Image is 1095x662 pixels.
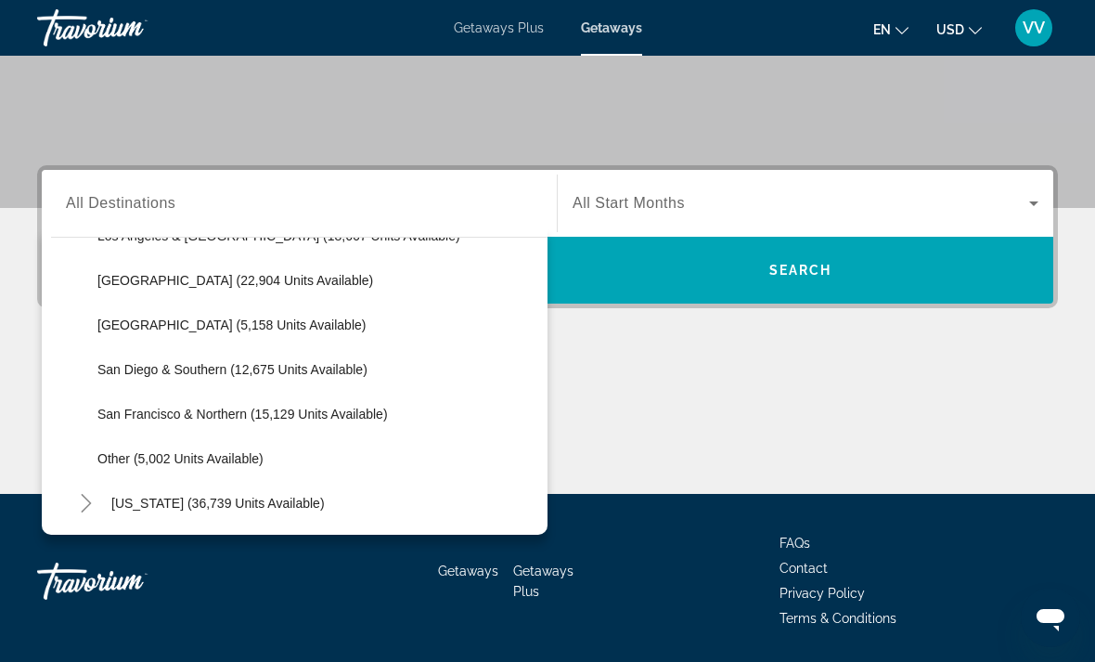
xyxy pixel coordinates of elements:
[573,195,685,211] span: All Start Months
[513,564,573,599] a: Getaways Plus
[37,553,223,609] a: Travorium
[88,264,547,297] button: [GEOGRAPHIC_DATA] (22,904 units available)
[779,536,810,551] a: FAQs
[111,496,325,511] span: [US_STATE] (36,739 units available)
[873,16,908,43] button: Change language
[97,451,264,466] span: Other (5,002 units available)
[88,308,547,342] button: [GEOGRAPHIC_DATA] (5,158 units available)
[70,487,102,520] button: Toggle Colorado (36,739 units available)
[66,195,175,211] span: All Destinations
[936,16,982,43] button: Change currency
[454,20,544,35] a: Getaways Plus
[779,586,865,601] a: Privacy Policy
[779,561,828,576] a: Contact
[1021,588,1080,647] iframe: Кнопка запуска окна обмена сообщениями
[88,219,547,253] button: Los Angeles & [GEOGRAPHIC_DATA] (18,667 units available)
[547,237,1053,304] button: Search
[97,273,373,288] span: [GEOGRAPHIC_DATA] (22,904 units available)
[42,170,1053,304] div: Search widget
[873,22,891,37] span: en
[438,564,498,578] a: Getaways
[1023,19,1045,37] span: VV
[37,4,223,52] a: Travorium
[1010,8,1058,47] button: User Menu
[97,362,367,377] span: San Diego & Southern (12,675 units available)
[88,442,547,475] button: Other (5,002 units available)
[88,353,547,386] button: San Diego & Southern (12,675 units available)
[97,407,388,422] span: San Francisco & Northern (15,129 units available)
[936,22,964,37] span: USD
[88,397,547,431] button: San Francisco & Northern (15,129 units available)
[769,263,832,278] span: Search
[102,487,547,520] button: [US_STATE] (36,739 units available)
[581,20,642,35] a: Getaways
[779,611,896,626] a: Terms & Conditions
[97,318,366,332] span: [GEOGRAPHIC_DATA] (5,158 units available)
